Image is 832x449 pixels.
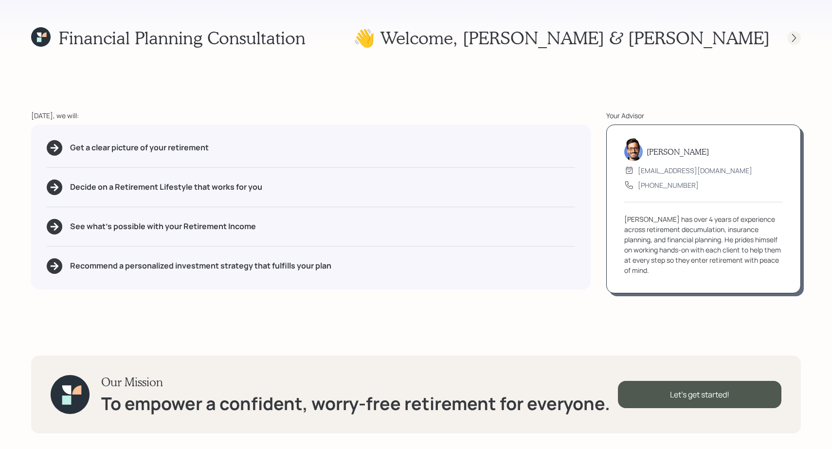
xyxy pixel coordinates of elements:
[647,147,709,156] h5: [PERSON_NAME]
[70,182,262,192] h5: Decide on a Retirement Lifestyle that works for you
[353,27,770,48] h1: 👋 Welcome , [PERSON_NAME] & [PERSON_NAME]
[31,110,591,121] div: [DATE], we will:
[70,261,331,270] h5: Recommend a personalized investment strategy that fulfills your plan
[638,180,699,190] div: [PHONE_NUMBER]
[58,27,306,48] h1: Financial Planning Consultation
[624,214,783,275] div: [PERSON_NAME] has over 4 years of experience across retirement decumulation, insurance planning, ...
[70,143,209,152] h5: Get a clear picture of your retirement
[606,110,801,121] div: Your Advisor
[624,138,643,161] img: sami-boghos-headshot.png
[70,222,256,231] h5: See what's possible with your Retirement Income
[618,381,781,408] div: Let's get started!
[638,165,752,176] div: [EMAIL_ADDRESS][DOMAIN_NAME]
[101,393,610,414] h1: To empower a confident, worry-free retirement for everyone.
[101,375,610,389] h3: Our Mission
